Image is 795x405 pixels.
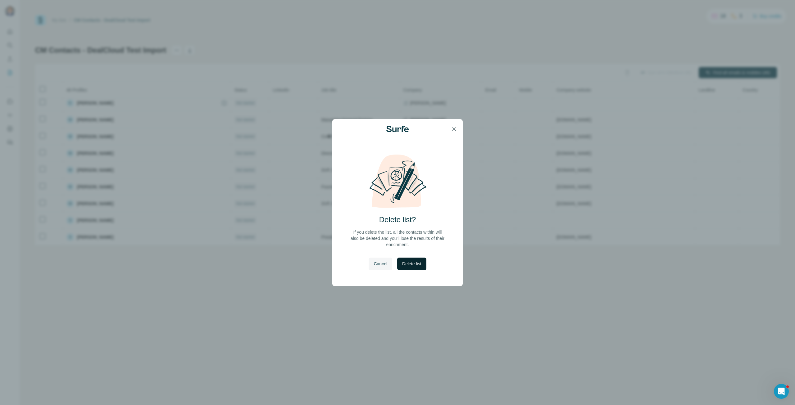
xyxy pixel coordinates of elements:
span: Delete list [402,261,421,267]
iframe: Intercom live chat [774,384,789,399]
span: Cancel [374,261,387,267]
img: Surfe Logo [386,126,409,133]
p: If you delete the list, all the contacts within will also be deleted and you'll lose the results ... [350,229,445,248]
button: Delete list [397,258,426,270]
img: delete-list [363,154,432,209]
h2: Delete list? [379,215,416,225]
button: Cancel [369,258,392,270]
